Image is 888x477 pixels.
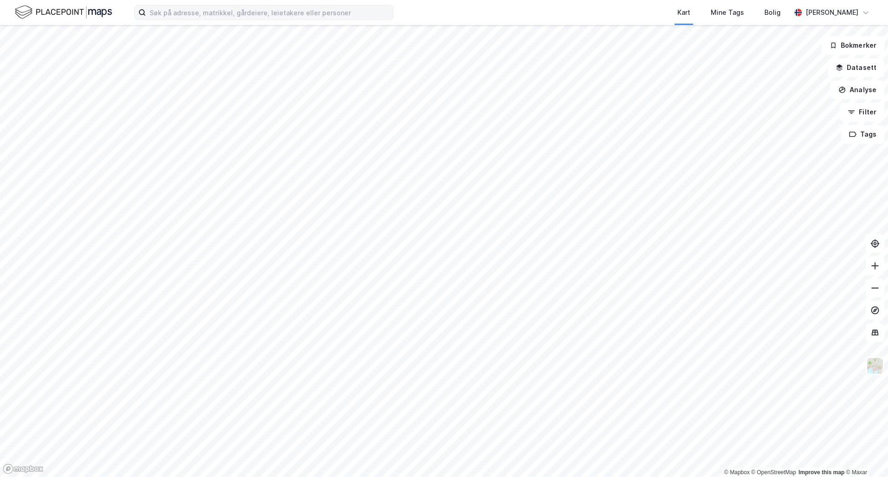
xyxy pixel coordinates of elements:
iframe: Chat Widget [842,433,888,477]
img: logo.f888ab2527a4732fd821a326f86c7f29.svg [15,4,112,20]
a: Mapbox [724,469,750,476]
button: Bokmerker [822,36,884,55]
button: Filter [840,103,884,121]
div: Mine Tags [711,7,744,18]
a: Improve this map [799,469,844,476]
input: Søk på adresse, matrikkel, gårdeiere, leietakere eller personer [146,6,393,19]
a: Mapbox homepage [3,464,44,474]
a: OpenStreetMap [751,469,796,476]
img: Z [866,357,884,375]
div: [PERSON_NAME] [806,7,858,18]
div: Kart [677,7,690,18]
div: Kontrollprogram for chat [842,433,888,477]
button: Analyse [831,81,884,99]
button: Tags [841,125,884,144]
button: Datasett [828,58,884,77]
div: Bolig [764,7,781,18]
